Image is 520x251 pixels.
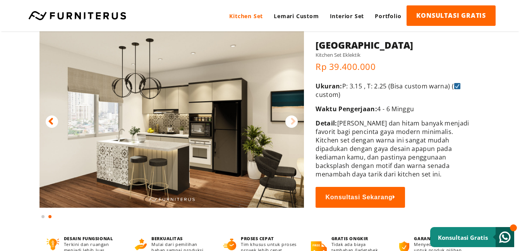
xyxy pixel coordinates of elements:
[369,5,407,27] a: Portfolio
[223,239,236,250] img: proses-cepat.png
[316,119,337,127] span: Detail:
[316,105,377,113] span: Waktu Pengerjaan:
[316,39,470,51] h1: [GEOGRAPHIC_DATA]
[316,61,470,72] p: Rp 39.400.000
[407,5,496,26] a: KONSULTASI GRATIS
[151,236,209,241] h4: BERKUALITAS
[316,119,470,178] p: [PERSON_NAME] dan hitam banyak menjadi favorit bagi pencinta gaya modern minimalis. Kitchen set d...
[324,5,370,27] a: Interior Set
[316,105,470,113] p: 4 - 6 Minggu
[430,227,514,247] a: Konsultasi Gratis
[268,5,324,27] a: Lemari Custom
[64,236,120,241] h4: DESAIN FUNGSIONAL
[438,234,488,241] small: Konsultasi Gratis
[414,236,473,241] h4: GARANSI 2 TAHUN
[46,239,59,250] img: desain-fungsional.png
[331,236,385,241] h4: GRATIS ONGKIR
[241,236,297,241] h4: PROSES CEPAT
[224,5,268,27] a: Kitchen Set
[454,83,460,89] img: ☑
[316,82,470,99] p: P: 3.15 , T: 2.25 (Bisa custom warna) ( custom)
[316,51,470,58] h5: Kitchen Set Eklektik
[316,187,405,208] button: Konsultasi Sekarang
[135,239,147,250] img: berkualitas.png
[316,82,342,90] span: Ukuran:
